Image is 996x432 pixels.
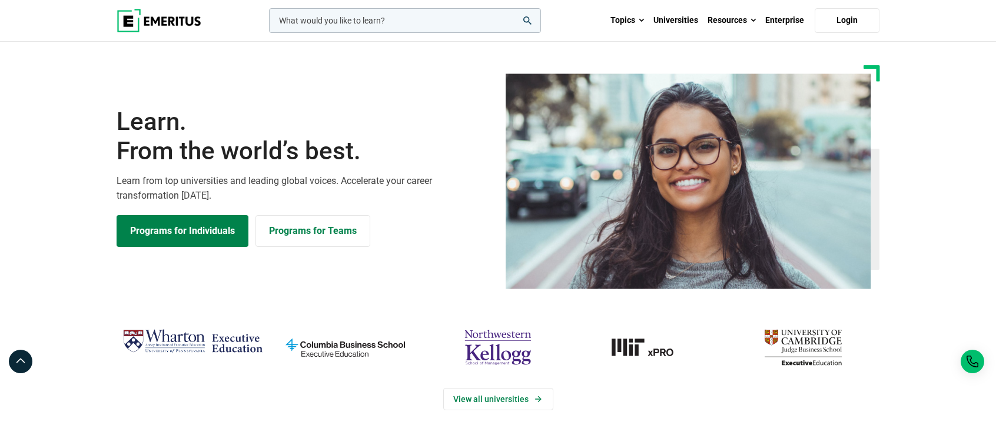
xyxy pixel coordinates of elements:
p: Learn from top universities and leading global voices. Accelerate your career transformation [DATE]. [117,173,491,203]
a: Explore Programs [117,215,248,247]
input: woocommerce-product-search-field-0 [269,8,541,33]
img: northwestern-kellogg [427,324,568,370]
img: Learn from the world's best [506,73,871,289]
a: MIT-xPRO [580,324,721,370]
a: Login [815,8,879,33]
a: Explore for Business [255,215,370,247]
h1: Learn. [117,107,491,166]
a: View Universities [443,388,553,410]
img: MIT xPRO [580,324,721,370]
span: From the world’s best. [117,136,491,166]
img: columbia-business-school [275,324,416,370]
img: Wharton Executive Education [122,324,263,359]
img: cambridge-judge-business-school [733,324,874,370]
